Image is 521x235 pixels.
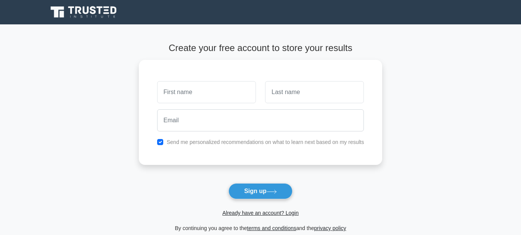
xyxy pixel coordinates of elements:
h4: Create your free account to store your results [139,43,383,54]
button: Sign up [228,183,293,199]
div: By continuing you agree to the and the [134,224,387,233]
input: Last name [265,81,364,103]
input: First name [157,81,256,103]
input: Email [157,109,364,131]
a: Already have an account? Login [222,210,299,216]
label: Send me personalized recommendations on what to learn next based on my results [167,139,364,145]
a: terms and conditions [247,225,296,231]
a: privacy policy [314,225,346,231]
